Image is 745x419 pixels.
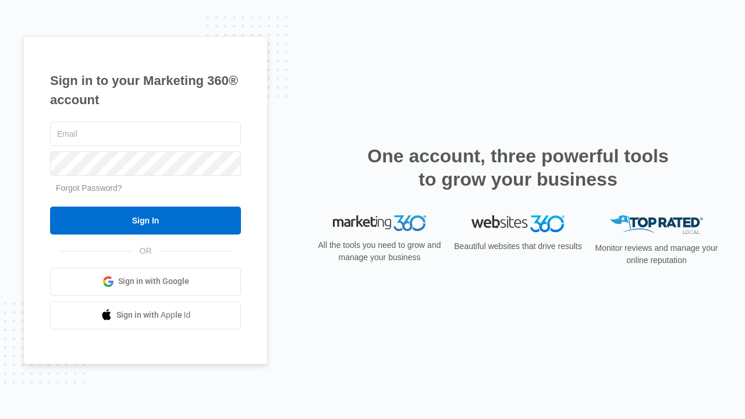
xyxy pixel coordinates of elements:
[453,240,583,253] p: Beautiful websites that drive results
[118,275,189,287] span: Sign in with Google
[50,122,241,146] input: Email
[56,183,122,193] a: Forgot Password?
[591,242,722,267] p: Monitor reviews and manage your online reputation
[50,71,241,109] h1: Sign in to your Marketing 360® account
[333,215,426,232] img: Marketing 360
[50,301,241,329] a: Sign in with Apple Id
[132,245,160,257] span: OR
[50,268,241,296] a: Sign in with Google
[471,215,565,232] img: Websites 360
[364,144,672,191] h2: One account, three powerful tools to grow your business
[116,309,191,321] span: Sign in with Apple Id
[50,207,241,235] input: Sign In
[610,215,703,235] img: Top Rated Local
[314,239,445,264] p: All the tools you need to grow and manage your business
